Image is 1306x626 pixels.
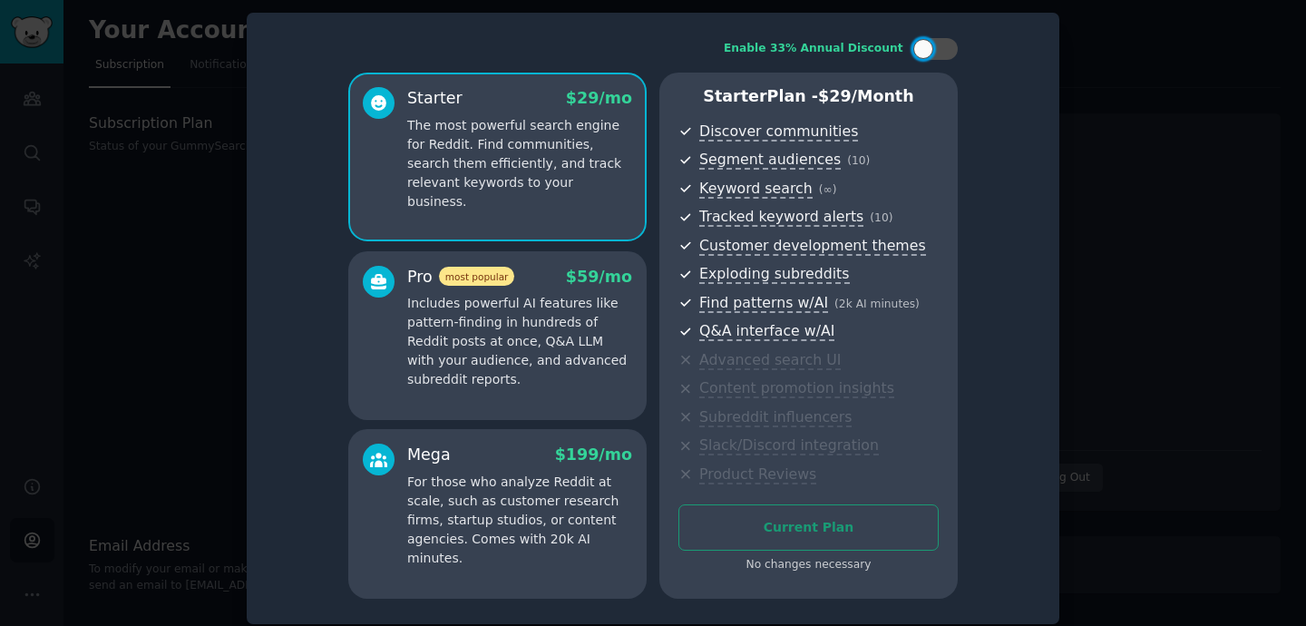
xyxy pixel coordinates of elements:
[699,322,834,341] span: Q&A interface w/AI
[834,298,920,310] span: ( 2k AI minutes )
[699,180,813,199] span: Keyword search
[699,265,849,284] span: Exploding subreddits
[699,436,879,455] span: Slack/Discord integration
[699,208,863,227] span: Tracked keyword alerts
[699,151,841,170] span: Segment audiences
[699,465,816,484] span: Product Reviews
[699,122,858,142] span: Discover communities
[407,266,514,289] div: Pro
[566,89,632,107] span: $ 29 /mo
[407,473,632,568] p: For those who analyze Reddit at scale, such as customer research firms, startup studios, or conte...
[439,267,515,286] span: most popular
[566,268,632,286] span: $ 59 /mo
[870,211,892,224] span: ( 10 )
[407,87,463,110] div: Starter
[819,183,837,196] span: ( ∞ )
[699,379,894,398] span: Content promotion insights
[407,116,632,211] p: The most powerful search engine for Reddit. Find communities, search them efficiently, and track ...
[847,154,870,167] span: ( 10 )
[678,85,939,108] p: Starter Plan -
[407,444,451,466] div: Mega
[555,445,632,464] span: $ 199 /mo
[407,294,632,389] p: Includes powerful AI features like pattern-finding in hundreds of Reddit posts at once, Q&A LLM w...
[699,351,841,370] span: Advanced search UI
[699,408,852,427] span: Subreddit influencers
[818,87,914,105] span: $ 29 /month
[699,237,926,256] span: Customer development themes
[678,557,939,573] div: No changes necessary
[699,294,828,313] span: Find patterns w/AI
[724,41,903,57] div: Enable 33% Annual Discount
